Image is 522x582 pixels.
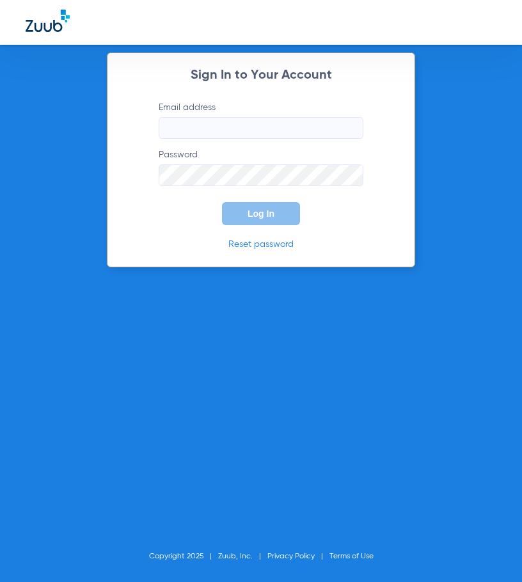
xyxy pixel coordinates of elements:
button: Log In [222,202,300,225]
input: Email address [159,117,363,139]
h2: Sign In to Your Account [139,69,383,82]
label: Password [159,148,363,186]
a: Reset password [228,240,294,249]
img: Zuub Logo [26,10,70,32]
li: Zuub, Inc. [218,550,267,563]
a: Terms of Use [329,553,374,560]
input: Password [159,164,363,186]
li: Copyright 2025 [149,550,218,563]
span: Log In [248,208,274,219]
a: Privacy Policy [267,553,315,560]
label: Email address [159,101,363,139]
